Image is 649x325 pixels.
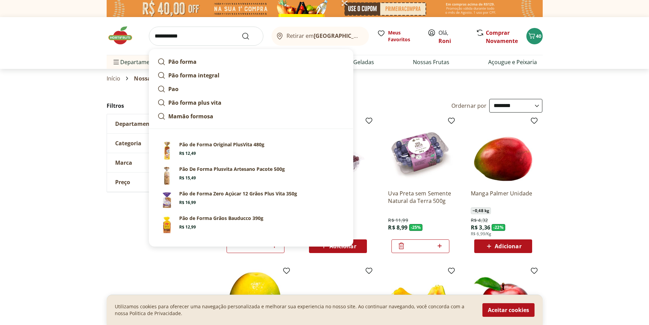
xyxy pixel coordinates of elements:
input: search [149,27,263,46]
span: R$ 15,49 [179,175,196,181]
label: Ordernar por [451,102,487,109]
b: [GEOGRAPHIC_DATA]/[GEOGRAPHIC_DATA] [314,32,429,40]
span: Departamento [115,120,155,127]
a: Manga Palmer Unidade [471,190,536,205]
a: Uva Preta sem Semente Natural da Terra 500g [388,190,453,205]
strong: Pão forma plus vita [168,99,221,106]
span: R$ 4,32 [471,217,488,224]
a: PrincipalPão De Forma Plusvita Artesano Pacote 500gR$ 15,49 [155,163,347,188]
a: Açougue e Peixaria [488,58,537,66]
a: Pão forma plus vita [155,96,347,109]
span: R$ 3,36 [471,224,490,231]
button: Categoria [107,134,209,153]
span: R$ 8,99 [388,224,407,231]
button: Retirar em[GEOGRAPHIC_DATA]/[GEOGRAPHIC_DATA] [272,27,369,46]
span: ~ 0,48 kg [471,207,491,214]
span: R$ 12,99 [179,224,196,230]
p: Pão De Forma Plusvita Artesano Pacote 500g [179,166,285,173]
span: Categoria [115,140,141,147]
button: Submit Search [242,32,258,40]
h2: Filtros [107,99,210,113]
span: R$ 12,49 [179,151,196,156]
a: Mamão formosa [155,109,347,123]
span: Nossas Frutas [134,75,173,82]
strong: Pão forma [168,58,197,65]
button: Adicionar [474,239,532,253]
button: Marca [107,153,209,172]
a: Nossas Frutas [413,58,449,66]
span: 40 [536,33,541,39]
p: Utilizamos cookies para oferecer uma navegação personalizada e melhorar sua experiencia no nosso ... [115,303,474,317]
span: Preço [115,179,130,186]
p: Pão de Forma Zero Açúcar 12 Grãos Plus Vita 350g [179,190,297,197]
a: Início [107,75,121,82]
a: Pão de Forma Original Plus Vita 480gPão de Forma Original PlusVita 480gR$ 12,49 [155,138,347,163]
button: Departamento [107,114,209,133]
span: R$ 11,99 [388,217,408,224]
span: Olá, [438,29,469,45]
strong: Pão forma integral [168,72,219,79]
span: Marca [115,159,132,166]
span: - 25 % [409,224,423,231]
span: Retirar em [287,33,362,39]
img: Uva Preta sem Semente Natural da Terra 500g [388,119,453,184]
button: Carrinho [526,28,543,44]
span: - 22 % [492,224,505,231]
span: R$ 16,99 [179,200,196,205]
strong: Mamão formosa [168,113,213,120]
span: R$ 6,99/Kg [471,231,492,237]
span: Meus Favoritos [388,29,419,43]
a: Pao [155,82,347,96]
img: Manga Palmer Unidade [471,119,536,184]
a: Roni [438,37,451,45]
a: Pão forma [155,55,347,69]
a: Meus Favoritos [377,29,419,43]
button: Preço [107,173,209,192]
a: Comprar Novamente [486,29,518,45]
img: Principal [157,215,176,234]
span: Adicionar [495,243,521,249]
img: Hortifruti [107,25,141,46]
img: Principal [157,166,176,185]
a: PrincipalPão de Forma Grãos Bauducco 390gR$ 12,99 [155,212,347,237]
button: Aceitar cookies [482,303,535,317]
img: Pão de Forma Original Plus Vita 480g [157,141,176,160]
img: Principal [157,190,176,209]
span: Departamentos [112,54,161,70]
p: Pão de Forma Grãos Bauducco 390g [179,215,263,222]
p: Pão de Forma Original PlusVita 480g [179,141,264,148]
a: Pão forma integral [155,69,347,82]
strong: Pao [168,85,179,93]
a: PrincipalPão de Forma Zero Açúcar 12 Grãos Plus Vita 350gR$ 16,99 [155,188,347,212]
button: Menu [112,54,120,70]
span: Adicionar [329,243,356,249]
